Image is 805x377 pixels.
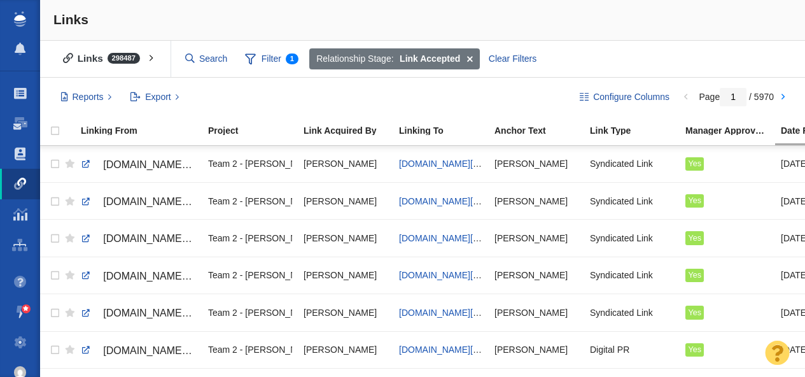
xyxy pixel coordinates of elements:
[123,87,186,108] button: Export
[81,191,197,213] a: [DOMAIN_NAME][URL]
[399,196,493,206] a: [DOMAIN_NAME][URL]
[180,48,234,70] input: Search
[81,340,197,362] a: [DOMAIN_NAME][URL]
[590,232,653,244] span: Syndicated Link
[53,87,119,108] button: Reports
[208,187,292,215] div: Team 2 - [PERSON_NAME] | [PERSON_NAME] | [PERSON_NAME]\[PERSON_NAME]\[PERSON_NAME] - Digital PR -...
[399,126,493,137] a: Linking To
[494,126,589,135] div: Anchor Text
[103,159,211,170] span: [DOMAIN_NAME][URL]
[590,196,653,207] span: Syndicated Link
[73,90,104,104] span: Reports
[584,183,680,220] td: Syndicated Link
[680,146,775,183] td: Yes
[590,307,653,318] span: Syndicated Link
[584,331,680,368] td: Digital PR
[688,271,701,280] span: Yes
[399,345,493,355] a: [DOMAIN_NAME][URL]
[208,150,292,178] div: Team 2 - [PERSON_NAME] | [PERSON_NAME] | [PERSON_NAME]\[PERSON_NAME]\[PERSON_NAME] - Digital PR -...
[699,92,774,102] span: Page / 5970
[685,126,780,135] div: Manager Approved Link?
[584,294,680,331] td: Syndicated Link
[399,308,493,318] a: [DOMAIN_NAME][URL]
[103,196,211,207] span: [DOMAIN_NAME][URL]
[81,302,197,324] a: [DOMAIN_NAME][URL]
[399,159,493,169] a: [DOMAIN_NAME][URL]
[298,294,393,331] td: Kyle Ochsner
[680,220,775,257] td: Yes
[14,11,25,27] img: buzzstream_logo_iconsimple.png
[304,232,377,244] span: [PERSON_NAME]
[680,294,775,331] td: Yes
[494,262,578,289] div: [PERSON_NAME]
[494,336,578,364] div: [PERSON_NAME]
[208,224,292,252] div: Team 2 - [PERSON_NAME] | [PERSON_NAME] | [PERSON_NAME]\[PERSON_NAME]\[PERSON_NAME] - Digital PR -...
[103,233,211,244] span: [DOMAIN_NAME][URL]
[494,299,578,326] div: [PERSON_NAME]
[286,53,298,64] span: 1
[298,220,393,257] td: Kyle Ochsner
[81,266,197,287] a: [DOMAIN_NAME][URL]
[103,308,211,318] span: [DOMAIN_NAME][URL]
[81,126,207,137] a: Linking From
[573,87,677,108] button: Configure Columns
[399,270,493,280] a: [DOMAIN_NAME][URL]
[304,269,377,281] span: [PERSON_NAME]
[494,126,589,137] a: Anchor Text
[494,187,578,215] div: [PERSON_NAME]
[304,196,377,207] span: [PERSON_NAME]
[103,345,211,356] span: [DOMAIN_NAME][URL]
[81,228,197,250] a: [DOMAIN_NAME][URL]
[590,126,684,135] div: Link Type
[688,159,701,168] span: Yes
[304,158,377,169] span: [PERSON_NAME]
[481,48,543,70] div: Clear Filters
[494,224,578,252] div: [PERSON_NAME]
[298,331,393,368] td: Kyle Ochsner
[53,12,88,27] span: Links
[688,196,701,205] span: Yes
[593,90,669,104] span: Configure Columns
[103,271,211,281] span: [DOMAIN_NAME][URL]
[688,345,701,354] span: Yes
[208,126,302,135] div: Project
[304,307,377,318] span: [PERSON_NAME]
[304,126,398,137] a: Link Acquired By
[145,90,171,104] span: Export
[208,262,292,289] div: Team 2 - [PERSON_NAME] | [PERSON_NAME] | [PERSON_NAME]\[PERSON_NAME]\[PERSON_NAME] - Digital PR -...
[298,183,393,220] td: Kyle Ochsner
[688,234,701,243] span: Yes
[208,336,292,364] div: Team 2 - [PERSON_NAME] | [PERSON_NAME] | [PERSON_NAME]\[PERSON_NAME]\[PERSON_NAME] - Digital PR -...
[590,269,653,281] span: Syndicated Link
[590,344,629,355] span: Digital PR
[304,126,398,135] div: Link Acquired By
[590,126,684,137] a: Link Type
[400,52,460,66] strong: Link Accepted
[584,257,680,294] td: Syndicated Link
[680,257,775,294] td: Yes
[304,344,377,355] span: [PERSON_NAME]
[584,146,680,183] td: Syndicated Link
[399,126,493,135] div: Linking To
[81,154,197,176] a: [DOMAIN_NAME][URL]
[590,158,653,169] span: Syndicated Link
[688,308,701,317] span: Yes
[680,183,775,220] td: Yes
[680,331,775,368] td: Yes
[298,146,393,183] td: Kyle Ochsner
[316,52,393,66] span: Relationship Stage:
[238,47,305,71] span: Filter
[298,257,393,294] td: Kyle Ochsner
[208,299,292,326] div: Team 2 - [PERSON_NAME] | [PERSON_NAME] | [PERSON_NAME]\[PERSON_NAME]\[PERSON_NAME] - Digital PR -...
[494,150,578,178] div: [PERSON_NAME]
[685,126,780,137] a: Manager Approved Link?
[584,220,680,257] td: Syndicated Link
[399,233,493,243] a: [DOMAIN_NAME][URL]
[81,126,207,135] div: Linking From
